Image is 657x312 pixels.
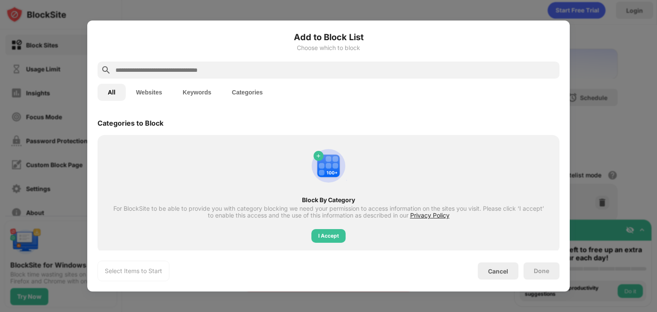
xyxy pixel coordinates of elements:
span: Privacy Policy [410,212,450,219]
img: search.svg [101,65,111,75]
div: Block By Category [113,197,544,203]
div: Select Items to Start [105,267,162,275]
div: Done [534,268,549,274]
div: Cancel [488,268,508,275]
div: Choose which to block [98,44,559,51]
button: Websites [126,84,172,101]
button: Categories [222,84,273,101]
img: category-add.svg [308,145,349,186]
button: All [98,84,126,101]
div: I Accept [318,232,339,240]
div: Categories to Block [98,119,163,127]
h6: Add to Block List [98,31,559,44]
div: For BlockSite to be able to provide you with category blocking we need your permission to access ... [113,205,544,219]
button: Keywords [172,84,222,101]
